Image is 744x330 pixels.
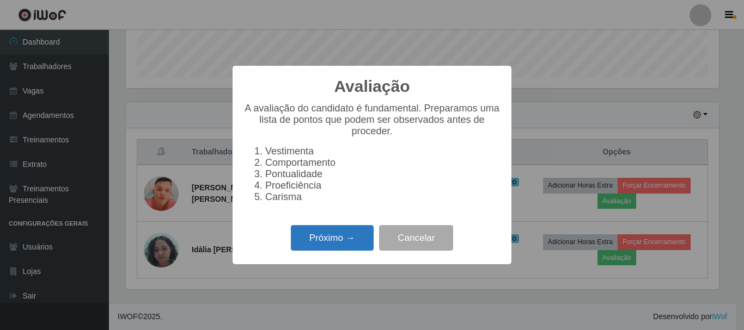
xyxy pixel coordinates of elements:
[265,180,501,191] li: Proeficiência
[265,191,501,203] li: Carisma
[243,103,501,137] p: A avaliação do candidato é fundamental. Preparamos uma lista de pontos que podem ser observados a...
[265,157,501,169] li: Comportamento
[265,169,501,180] li: Pontualidade
[334,77,410,96] h2: Avaliação
[379,225,453,251] button: Cancelar
[265,146,501,157] li: Vestimenta
[291,225,374,251] button: Próximo →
